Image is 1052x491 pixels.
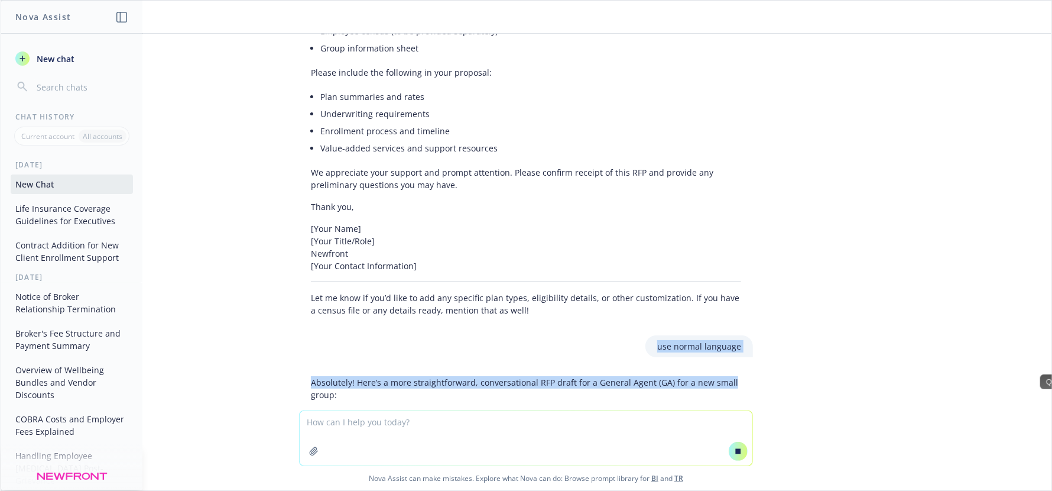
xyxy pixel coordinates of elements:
[311,222,741,272] p: [Your Name] [Your Title/Role] Newfront [Your Contact Information]
[311,66,741,79] p: Please include the following in your proposal:
[1,112,142,122] div: Chat History
[11,409,133,441] button: COBRA Costs and Employer Fees Explained
[320,140,741,157] li: Value-added services and support resources
[11,199,133,231] button: Life Insurance Coverage Guidelines for Executives
[5,466,1047,490] span: Nova Assist can make mistakes. Explore what Nova can do: Browse prompt library for and
[1,160,142,170] div: [DATE]
[320,88,741,105] li: Plan summaries and rates
[674,473,683,483] a: TR
[34,53,74,65] span: New chat
[311,201,741,213] p: Thank you,
[311,292,741,316] p: Let me know if you’d like to add any specific plan types, eligibility details, or other customiza...
[11,287,133,319] button: Notice of Broker Relationship Termination
[11,48,133,69] button: New chat
[15,11,71,23] h1: Nova Assist
[320,105,741,122] li: Underwriting requirements
[11,235,133,267] button: Contract Addition for New Client Enrollment Support
[11,446,133,490] button: Handling Employee [MEDICAL_DATA] Post-Grievance
[311,376,741,401] p: Absolutely! Here’s a more straightforward, conversational RFP draft for a General Agent (GA) for ...
[21,131,74,141] p: Current account
[83,131,122,141] p: All accounts
[320,122,741,140] li: Enrollment process and timeline
[11,360,133,405] button: Overview of Wellbeing Bundles and Vendor Discounts
[320,40,741,57] li: Group information sheet
[34,79,128,95] input: Search chats
[311,166,741,191] p: We appreciate your support and prompt attention. Please confirm receipt of this RFP and provide a...
[1,272,142,282] div: [DATE]
[11,175,133,194] button: New Chat
[11,324,133,356] button: Broker's Fee Structure and Payment Summary
[657,340,741,353] p: use normal language
[651,473,658,483] a: BI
